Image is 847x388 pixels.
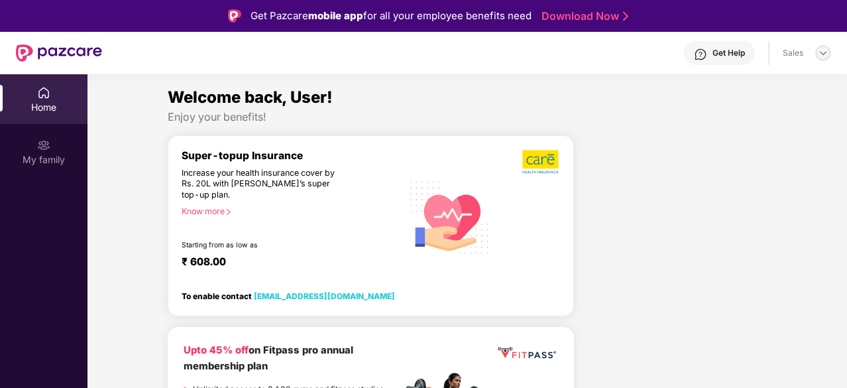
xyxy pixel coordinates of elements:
[168,88,333,107] span: Welcome back, User!
[182,255,389,271] div: ₹ 608.00
[182,168,345,201] div: Increase your health insurance cover by Rs. 20L with [PERSON_NAME]’s super top-up plan.
[16,44,102,62] img: New Pazcare Logo
[225,208,232,216] span: right
[182,206,394,216] div: Know more
[818,48,828,58] img: svg+xml;base64,PHN2ZyBpZD0iRHJvcGRvd24tMzJ4MzIiIHhtbG5zPSJodHRwOi8vd3d3LnczLm9yZy8yMDAwL3N2ZyIgd2...
[712,48,745,58] div: Get Help
[184,344,249,356] b: Upto 45% off
[541,9,624,23] a: Download Now
[783,48,803,58] div: Sales
[623,9,628,23] img: Stroke
[496,343,558,362] img: fppp.png
[694,48,707,61] img: svg+xml;base64,PHN2ZyBpZD0iSGVscC0zMngzMiIgeG1sbnM9Imh0dHA6Ly93d3cudzMub3JnLzIwMDAvc3ZnIiB3aWR0aD...
[254,291,395,301] a: [EMAIL_ADDRESS][DOMAIN_NAME]
[184,344,353,371] b: on Fitpass pro annual membership plan
[37,139,50,152] img: svg+xml;base64,PHN2ZyB3aWR0aD0iMjAiIGhlaWdodD0iMjAiIHZpZXdCb3g9IjAgMCAyMCAyMCIgZmlsbD0ibm9uZSIgeG...
[37,86,50,99] img: svg+xml;base64,PHN2ZyBpZD0iSG9tZSIgeG1sbnM9Imh0dHA6Ly93d3cudzMub3JnLzIwMDAvc3ZnIiB3aWR0aD0iMjAiIG...
[308,9,363,22] strong: mobile app
[182,241,346,250] div: Starting from as low as
[251,8,532,24] div: Get Pazcare for all your employee benefits need
[182,291,395,300] div: To enable contact
[402,168,497,265] img: svg+xml;base64,PHN2ZyB4bWxucz0iaHR0cDovL3d3dy53My5vcmcvMjAwMC9zdmciIHhtbG5zOnhsaW5rPSJodHRwOi8vd3...
[522,149,560,174] img: b5dec4f62d2307b9de63beb79f102df3.png
[182,149,402,162] div: Super-topup Insurance
[228,9,241,23] img: Logo
[168,110,767,124] div: Enjoy your benefits!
